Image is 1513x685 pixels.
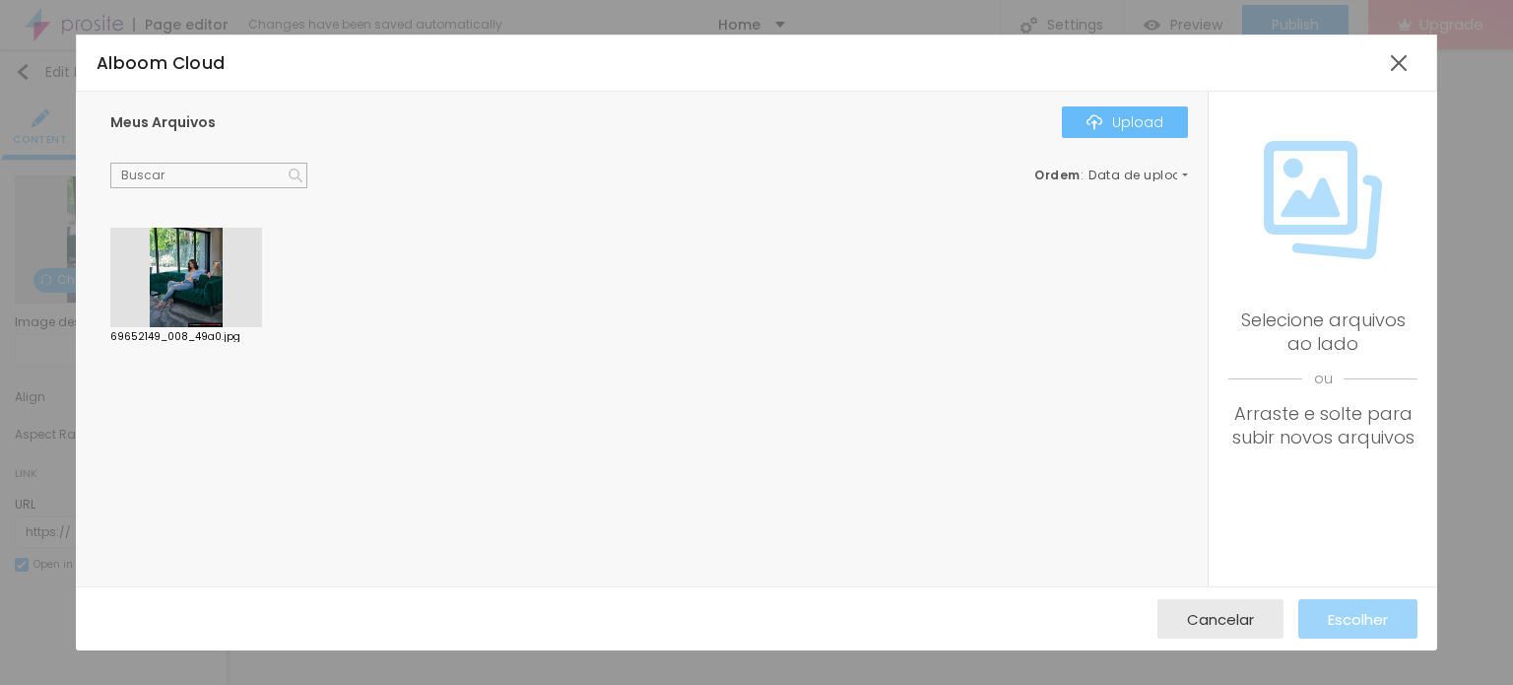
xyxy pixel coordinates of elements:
[1088,170,1191,181] span: Data de upload
[1034,170,1188,181] div: :
[110,332,262,342] div: 69652149_008_49a0.jpg
[110,112,216,132] span: Meus Arquivos
[1298,599,1417,639] button: Escolher
[1187,611,1254,628] span: Cancelar
[1228,308,1417,449] div: Selecione arquivos ao lado Arraste e solte para subir novos arquivos
[1086,114,1102,130] img: Icone
[289,169,302,182] img: Icone
[1062,106,1188,138] button: IconeUpload
[1086,114,1163,130] div: Upload
[1034,167,1081,183] span: Ordem
[97,51,226,75] span: Alboom Cloud
[1328,611,1388,628] span: Escolher
[1157,599,1283,639] button: Cancelar
[1228,356,1417,402] span: ou
[1264,141,1382,259] img: Icone
[110,163,307,188] input: Buscar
